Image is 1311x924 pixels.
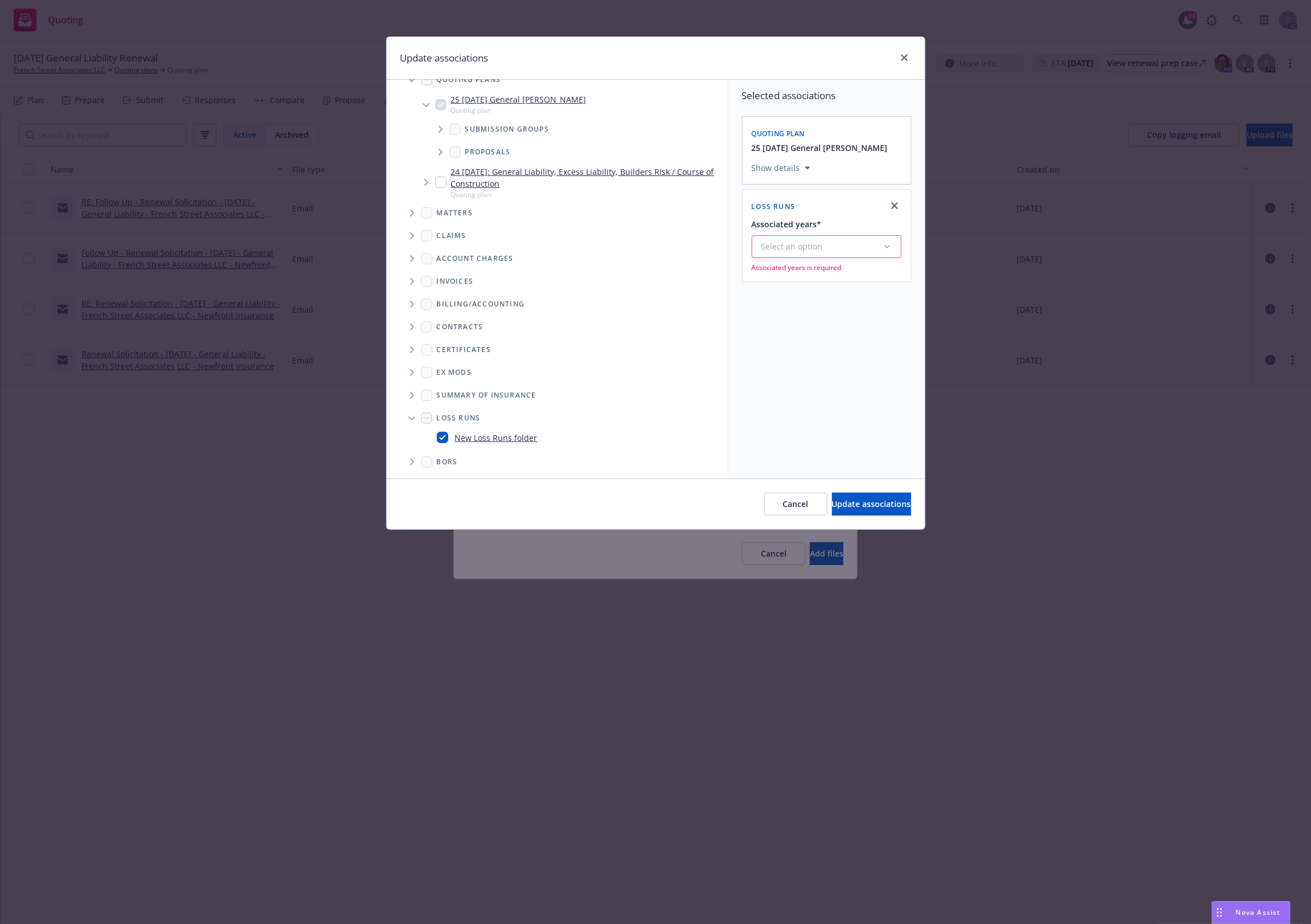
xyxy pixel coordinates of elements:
span: Quoting plans [437,76,501,83]
span: Claims [437,232,466,239]
span: Certificates [437,346,491,353]
a: close [898,51,911,64]
span: Proposals [465,149,511,156]
span: Quoting plan [451,190,723,199]
span: Selected associations [742,89,911,103]
button: Cancel [764,493,827,516]
span: Associated years* [752,219,822,230]
button: Update associations [832,493,911,516]
button: 25 [DATE] General [PERSON_NAME] [752,142,888,154]
button: Show details [747,161,815,175]
span: Summary of insurance [437,392,536,399]
button: Nova Assist [1212,901,1290,924]
span: Cancel [783,498,809,509]
div: Tree Example [387,23,728,292]
a: 24 [DATE]: General Liability, Excess Liability, Builders Risk / Course of Construction [451,166,723,190]
span: Submission groups [465,126,549,133]
a: New Loss Runs folder [455,432,538,444]
span: Billing/Accounting [437,301,525,308]
span: Contracts [437,324,484,330]
div: Folder Tree Example [387,293,728,473]
span: Nova Assist [1236,907,1281,917]
span: Account charges [437,255,514,262]
span: Loss Runs [437,415,481,422]
span: Invoices [437,278,474,285]
span: Matters [437,210,473,216]
div: Select an option [761,241,883,252]
span: Ex Mods [437,369,472,376]
span: Update associations [832,498,911,509]
span: Associated years is required [752,263,902,272]
span: Quoting plan [752,129,805,138]
span: Loss Runs [752,202,796,211]
span: BORs [437,459,458,465]
div: Drag to move [1212,902,1227,923]
h1: Update associations [400,51,489,66]
a: close [888,199,902,212]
